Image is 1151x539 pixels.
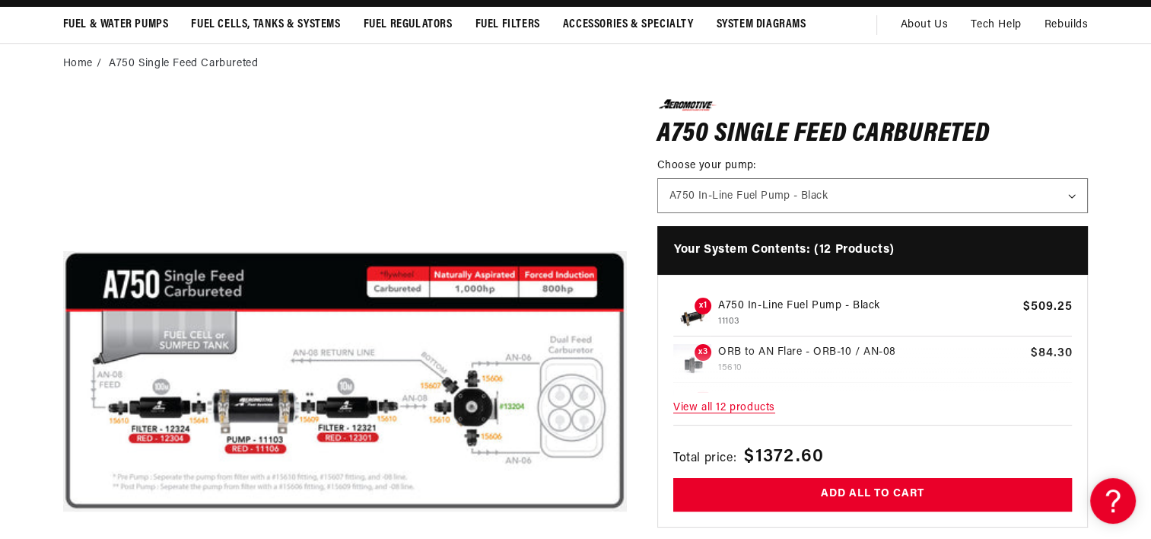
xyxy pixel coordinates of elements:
[552,7,705,43] summary: Accessories & Specialty
[673,344,1073,383] a: ORB to AN Flare x3 ORB to AN Flare - ORB-10 / AN-08 15610 $84.30
[464,7,552,43] summary: Fuel Filters
[673,449,736,469] span: Total price:
[63,56,1089,72] nav: breadcrumbs
[673,478,1073,512] button: Add all to cart
[657,158,1089,174] label: Choose your pump:
[718,298,1016,314] p: A750 In-Line Fuel Pump - Black
[180,7,351,43] summary: Fuel Cells, Tanks & Systems
[695,298,711,314] span: x1
[109,56,258,72] li: A750 Single Feed Carbureted
[63,56,93,72] a: Home
[717,17,806,33] span: System Diagrams
[705,7,818,43] summary: System Diagrams
[475,17,540,33] span: Fuel Filters
[718,314,1016,329] p: 11103
[52,7,180,43] summary: Fuel & Water Pumps
[673,344,711,382] img: ORB to AN Flare
[63,17,169,33] span: Fuel & Water Pumps
[718,344,1024,361] p: ORB to AN Flare - ORB-10 / AN-08
[971,17,1021,33] span: Tech Help
[959,7,1032,43] summary: Tech Help
[900,19,948,30] span: About Us
[695,344,711,361] span: x3
[352,7,464,43] summary: Fuel Regulators
[1044,17,1089,33] span: Rebuilds
[657,226,1089,275] h4: Your System Contents: (12 Products)
[191,17,340,33] span: Fuel Cells, Tanks & Systems
[1022,298,1072,316] span: $509.25
[1033,7,1100,43] summary: Rebuilds
[364,17,453,33] span: Fuel Regulators
[889,7,959,43] a: About Us
[563,17,694,33] span: Accessories & Specialty
[657,123,1089,147] h1: A750 Single Feed Carbureted
[673,392,1073,425] span: View all 12 products
[673,298,1073,336] a: A750 In-Line Fuel Pump x1 A750 In-Line Fuel Pump - Black 11103 $509.25
[1030,344,1072,362] span: $84.30
[673,298,711,336] img: A750 In-Line Fuel Pump
[744,443,824,470] span: $1372.60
